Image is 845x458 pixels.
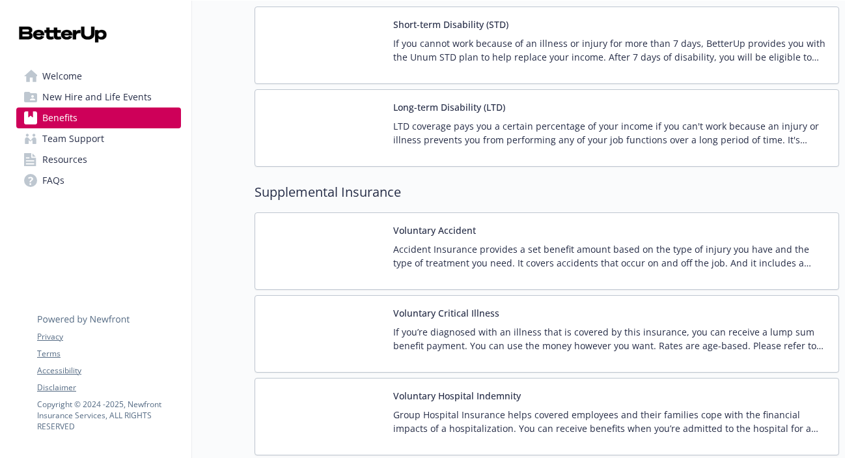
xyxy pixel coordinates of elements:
[393,306,499,320] button: Voluntary Critical Illness
[266,306,383,362] img: UNUM carrier logo
[393,18,508,31] button: Short-term Disability (STD)
[37,399,180,432] p: Copyright © 2024 - 2025 , Newfront Insurance Services, ALL RIGHTS RESERVED
[266,18,383,73] img: UNUM carrier logo
[393,100,505,114] button: Long-term Disability (LTD)
[266,389,383,444] img: UNUM carrier logo
[37,331,180,343] a: Privacy
[393,325,828,352] p: If you’re diagnosed with an illness that is covered by this insurance, you can receive a lump sum...
[16,128,181,149] a: Team Support
[37,348,180,360] a: Terms
[42,66,82,87] span: Welcome
[42,170,64,191] span: FAQs
[393,36,828,64] p: If you cannot work because of an illness or injury for more than 7 days, BetterUp provides you wi...
[393,119,828,147] p: LTD coverage pays you a certain percentage of your income if you can't work because an injury or ...
[393,223,476,237] button: Voluntary Accident
[266,100,383,156] img: UNUM carrier logo
[16,66,181,87] a: Welcome
[255,182,839,202] h2: Supplemental Insurance
[16,149,181,170] a: Resources
[37,382,180,394] a: Disclaimer
[42,128,104,149] span: Team Support
[42,149,87,170] span: Resources
[37,365,180,377] a: Accessibility
[16,170,181,191] a: FAQs
[42,107,77,128] span: Benefits
[42,87,152,107] span: New Hire and Life Events
[16,107,181,128] a: Benefits
[393,408,828,435] p: Group Hospital Insurance helps covered employees and their families cope with the financial impac...
[393,389,521,403] button: Voluntary Hospital Indemnity
[393,242,828,270] p: Accident Insurance provides a set benefit amount based on the type of injury you have and the typ...
[266,223,383,279] img: UNUM carrier logo
[16,87,181,107] a: New Hire and Life Events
